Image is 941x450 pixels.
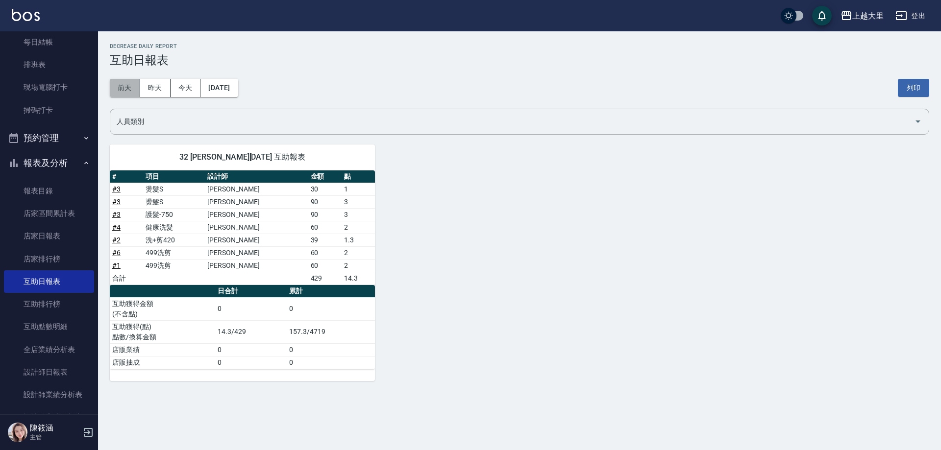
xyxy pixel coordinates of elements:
td: 1 [342,183,375,195]
td: 2 [342,246,375,259]
a: 店家日報表 [4,225,94,247]
td: 0 [215,297,287,320]
td: 店販業績 [110,343,215,356]
h3: 互助日報表 [110,53,929,67]
button: 列印 [898,79,929,97]
a: 店家排行榜 [4,248,94,270]
button: 報表及分析 [4,150,94,176]
a: 設計師業績分析表 [4,383,94,406]
td: 互助獲得(點) 點數/換算金額 [110,320,215,343]
td: 14.3 [342,272,375,284]
a: 店家區間累計表 [4,202,94,225]
td: 90 [308,208,342,221]
td: 157.3/4719 [287,320,375,343]
td: [PERSON_NAME] [205,195,308,208]
button: [DATE] [200,79,238,97]
th: 累計 [287,285,375,298]
button: save [812,6,832,25]
table: a dense table [110,285,375,369]
td: 14.3/429 [215,320,287,343]
a: 掃碼打卡 [4,99,94,121]
th: 項目 [143,170,205,183]
td: 30 [308,183,342,195]
td: 2 [342,221,375,234]
td: 39 [308,234,342,246]
button: Open [910,114,926,129]
td: 499洗剪 [143,259,205,272]
td: 0 [215,356,287,369]
td: 0 [215,343,287,356]
td: 3 [342,208,375,221]
td: 499洗剪 [143,246,205,259]
img: Person [8,423,27,442]
td: 燙髮S [143,195,205,208]
td: [PERSON_NAME] [205,208,308,221]
td: [PERSON_NAME] [205,221,308,234]
a: #3 [112,211,121,218]
button: 登出 [891,7,929,25]
h5: 陳筱涵 [30,423,80,433]
th: 金額 [308,170,342,183]
a: #4 [112,223,121,231]
td: [PERSON_NAME] [205,183,308,195]
td: 3 [342,195,375,208]
th: # [110,170,143,183]
td: 1.3 [342,234,375,246]
a: #6 [112,249,121,257]
td: 429 [308,272,342,284]
a: 每日結帳 [4,31,94,53]
a: #3 [112,198,121,206]
h2: Decrease Daily Report [110,43,929,49]
td: [PERSON_NAME] [205,234,308,246]
a: 設計師業績月報表 [4,406,94,428]
td: 燙髮S [143,183,205,195]
a: #3 [112,185,121,193]
a: 現場電腦打卡 [4,76,94,98]
span: 32 [PERSON_NAME][DATE] 互助報表 [122,152,363,162]
td: 60 [308,221,342,234]
th: 設計師 [205,170,308,183]
button: 上越大里 [837,6,888,26]
td: 洗+剪420 [143,234,205,246]
img: Logo [12,9,40,21]
table: a dense table [110,170,375,285]
input: 人員名稱 [114,113,910,130]
button: 預約管理 [4,125,94,151]
th: 日合計 [215,285,287,298]
td: 合計 [110,272,143,284]
td: 90 [308,195,342,208]
p: 主管 [30,433,80,442]
a: #1 [112,261,121,269]
td: [PERSON_NAME] [205,259,308,272]
a: 設計師日報表 [4,361,94,383]
td: 店販抽成 [110,356,215,369]
div: 上越大里 [852,10,884,22]
td: 健康洗髮 [143,221,205,234]
a: 互助日報表 [4,270,94,293]
td: 60 [308,259,342,272]
a: 報表目錄 [4,180,94,202]
td: 0 [287,356,375,369]
a: 互助點數明細 [4,315,94,338]
a: 全店業績分析表 [4,338,94,361]
button: 昨天 [140,79,171,97]
td: 2 [342,259,375,272]
button: 今天 [171,79,201,97]
td: 0 [287,343,375,356]
td: 護髮-750 [143,208,205,221]
a: 排班表 [4,53,94,76]
td: 互助獲得金額 (不含點) [110,297,215,320]
td: 0 [287,297,375,320]
td: [PERSON_NAME] [205,246,308,259]
td: 60 [308,246,342,259]
th: 點 [342,170,375,183]
a: #2 [112,236,121,244]
a: 互助排行榜 [4,293,94,315]
button: 前天 [110,79,140,97]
